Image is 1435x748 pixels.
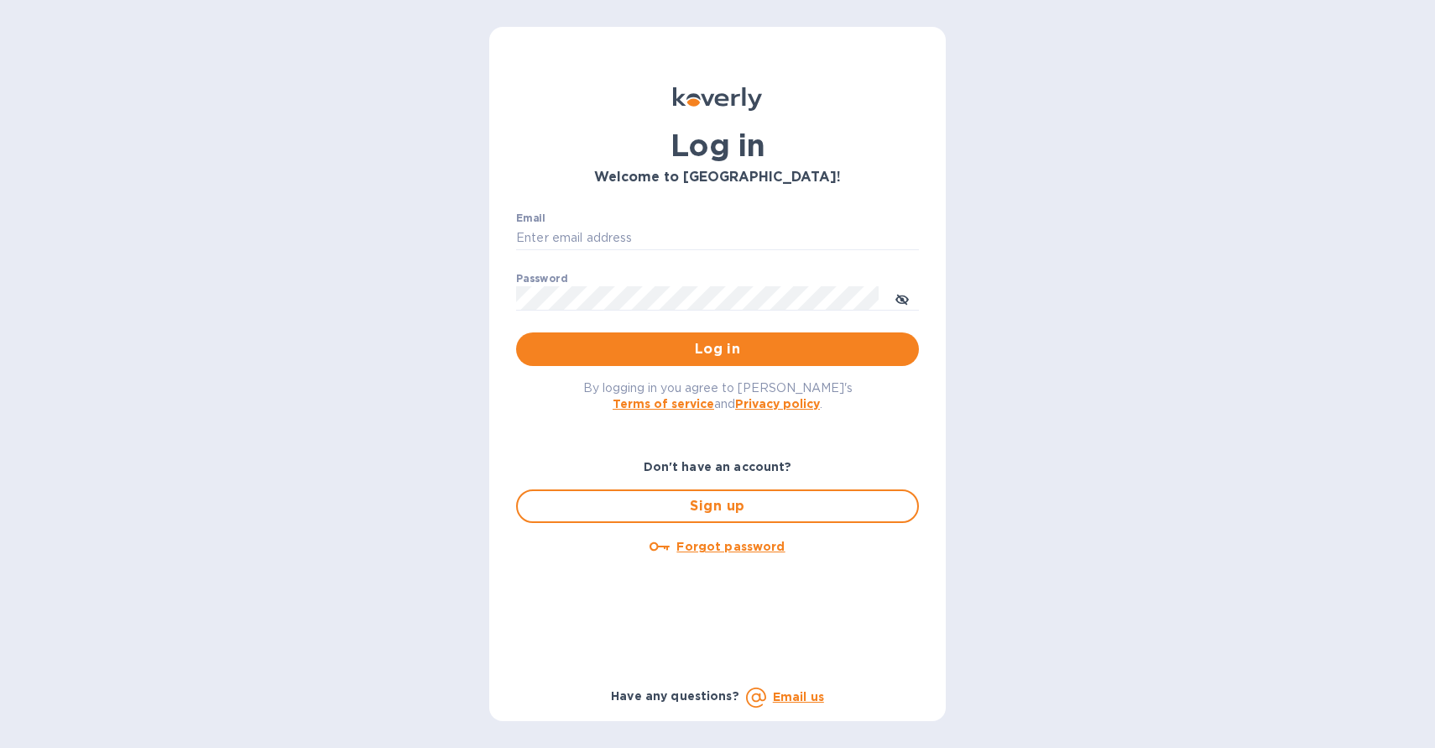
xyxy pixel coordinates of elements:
[644,460,792,473] b: Don't have an account?
[611,689,739,703] b: Have any questions?
[676,540,785,553] u: Forgot password
[735,397,820,411] a: Privacy policy
[531,496,904,516] span: Sign up
[613,397,714,411] a: Terms of service
[516,489,919,523] button: Sign up
[516,128,919,163] h1: Log in
[516,226,919,251] input: Enter email address
[516,170,919,186] h3: Welcome to [GEOGRAPHIC_DATA]!
[583,381,853,411] span: By logging in you agree to [PERSON_NAME]'s and .
[516,213,545,223] label: Email
[516,332,919,366] button: Log in
[530,339,905,359] span: Log in
[673,87,762,111] img: Koverly
[773,690,824,704] a: Email us
[885,281,919,315] button: toggle password visibility
[516,274,567,284] label: Password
